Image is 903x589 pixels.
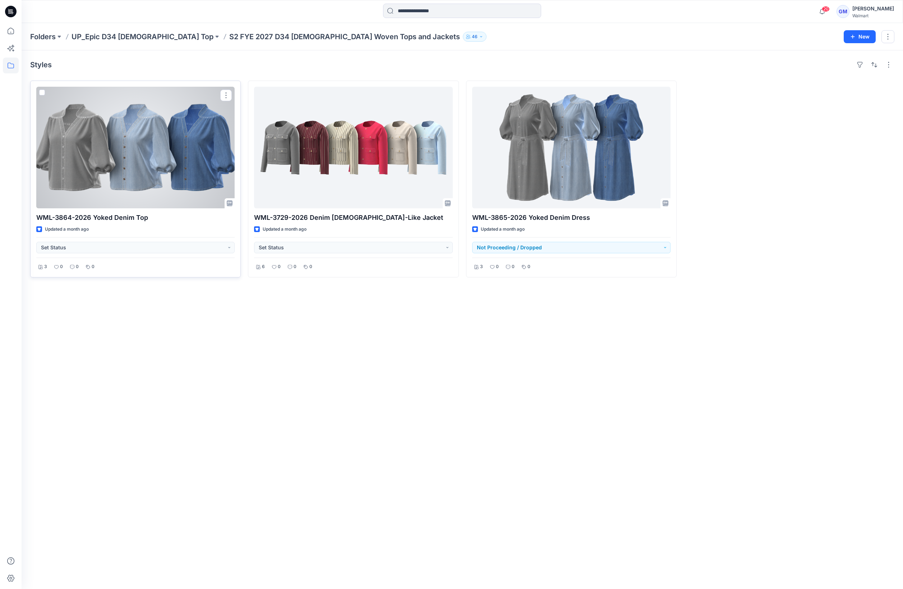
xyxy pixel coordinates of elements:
[822,6,830,12] span: 20
[30,60,52,69] h4: Styles
[294,263,296,271] p: 0
[472,213,671,223] p: WML-3865-2026 Yoked Denim Dress
[76,263,79,271] p: 0
[92,263,95,271] p: 0
[262,263,265,271] p: 6
[254,213,452,223] p: WML-3729-2026 Denim [DEMOGRAPHIC_DATA]-Like Jacket
[309,263,312,271] p: 0
[60,263,63,271] p: 0
[512,263,515,271] p: 0
[36,87,235,208] a: WML-3864-2026 Yoked Denim Top
[852,13,894,18] div: Walmart
[496,263,499,271] p: 0
[480,263,483,271] p: 3
[229,32,460,42] p: S2 FYE 2027 D34 [DEMOGRAPHIC_DATA] Woven Tops and Jackets
[263,226,307,233] p: Updated a month ago
[481,226,525,233] p: Updated a month ago
[472,87,671,208] a: WML-3865-2026 Yoked Denim Dress
[254,87,452,208] a: WML-3729-2026 Denim Lady-Like Jacket
[472,33,478,41] p: 46
[278,263,281,271] p: 0
[72,32,213,42] a: UP_Epic D34 [DEMOGRAPHIC_DATA] Top
[837,5,849,18] div: GM
[852,4,894,13] div: [PERSON_NAME]
[44,263,47,271] p: 3
[844,30,876,43] button: New
[463,32,487,42] button: 46
[36,213,235,223] p: WML-3864-2026 Yoked Denim Top
[45,226,89,233] p: Updated a month ago
[30,32,56,42] a: Folders
[527,263,530,271] p: 0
